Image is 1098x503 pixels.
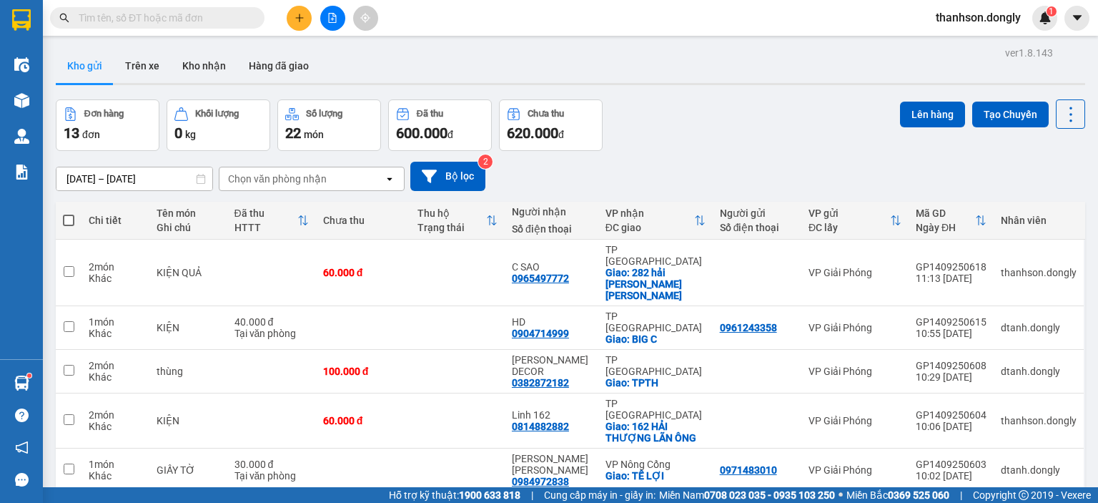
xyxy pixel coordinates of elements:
div: Số lượng [306,109,342,119]
div: 100.000 đ [323,366,403,377]
div: Khác [89,273,142,284]
div: Giao: TPTH [605,377,706,389]
span: notification [15,441,29,454]
div: GIẤY TỜ [157,464,220,476]
div: dtanh.dongly [1001,464,1077,476]
span: đ [447,129,453,140]
span: Miền Bắc [846,487,949,503]
div: 2 món [89,360,142,371]
div: C SAO [512,261,591,273]
button: Bộ lọc [410,162,485,191]
span: ⚪️ [839,492,843,498]
div: GP1409250604 [916,409,986,421]
div: thùng [157,366,220,377]
div: Khác [89,371,142,383]
div: 0965497772 [512,273,569,284]
strong: 0708 023 035 - 0935 103 250 [704,489,835,501]
span: 620.000 [507,124,558,142]
div: Giao: 162 HẢI THƯỢNG LÃN ÔNG [605,421,706,444]
div: 11:13 [DATE] [916,273,986,284]
div: Chưa thu [323,215,403,226]
button: Kho nhận [171,49,237,83]
div: KIỆN [157,415,220,426]
div: Người gửi [720,207,794,219]
span: 0 [174,124,182,142]
span: | [531,487,533,503]
div: VP Nông Cống [605,459,706,470]
span: file-add [327,13,337,23]
span: món [304,129,324,140]
div: 40.000 đ [234,316,309,328]
input: Select a date range. [56,167,212,190]
div: TP [GEOGRAPHIC_DATA] [605,354,706,377]
div: Giao: BIG C [605,333,706,345]
div: KIỆN QUẢ [157,267,220,278]
div: VP Giải Phóng [808,267,901,278]
div: HD [512,316,591,328]
img: warehouse-icon [14,57,29,72]
img: logo-vxr [12,9,31,31]
div: VP gửi [808,207,890,219]
div: Người nhận [512,206,591,218]
span: Hỗ trợ kỹ thuật: [389,487,520,503]
div: VP Giải Phóng [808,366,901,377]
button: caret-down [1064,6,1089,31]
div: 0961243358 [720,322,777,333]
div: Linh 162 [512,409,591,421]
div: GP1409250615 [916,316,986,328]
div: 60.000 đ [323,415,403,426]
div: 0814882882 [512,421,569,432]
div: Khác [89,470,142,482]
div: DŨNG DECOR [512,354,591,377]
div: Ngày ĐH [916,222,975,233]
button: Hàng đã giao [237,49,320,83]
div: Nhân viên [1001,215,1077,226]
div: TP [GEOGRAPHIC_DATA] [605,398,706,421]
span: kg [185,129,196,140]
button: Lên hàng [900,102,965,127]
div: ĐC lấy [808,222,890,233]
div: VP nhận [605,207,694,219]
strong: 0369 525 060 [888,489,949,501]
sup: 2 [478,155,493,169]
div: VP Giải Phóng [808,322,901,333]
img: warehouse-icon [14,129,29,144]
img: solution-icon [14,165,29,180]
button: Chưa thu620.000đ [499,99,603,151]
span: Miền Nam [659,487,835,503]
div: GP1409250618 [916,261,986,273]
div: VP Giải Phóng [808,464,901,476]
img: warehouse-icon [14,376,29,391]
div: GP1409250608 [916,360,986,371]
sup: 1 [1047,6,1057,16]
div: 10:55 [DATE] [916,328,986,339]
button: Kho gửi [56,49,114,83]
span: 1 [1049,6,1054,16]
div: Chọn văn phòng nhận [228,172,327,186]
th: Toggle SortBy [598,202,713,240]
span: 600.000 [396,124,447,142]
div: Đơn hàng [84,109,124,119]
div: TP [GEOGRAPHIC_DATA] [605,311,706,333]
span: đ [558,129,564,140]
div: Giao: TẾ LỢI [605,470,706,482]
button: Tạo Chuyến [972,102,1049,127]
div: dtanh.dongly [1001,322,1077,333]
div: 1 món [89,316,142,328]
div: Khác [89,421,142,432]
div: ver 1.8.143 [1005,45,1053,61]
button: file-add [320,6,345,31]
span: đơn [82,129,100,140]
img: warehouse-icon [14,93,29,108]
span: 22 [285,124,301,142]
div: VP Giải Phóng [808,415,901,426]
button: Đã thu600.000đ [388,99,492,151]
div: 0904714999 [512,328,569,339]
div: Giao: 282 hải thượng lãn ông [605,267,706,301]
div: NHÔ THỊ HIỀN [512,453,591,476]
span: thanhson.dongly [924,9,1032,26]
div: 10:29 [DATE] [916,371,986,383]
div: Ghi chú [157,222,220,233]
div: Khác [89,328,142,339]
sup: 1 [27,373,31,378]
